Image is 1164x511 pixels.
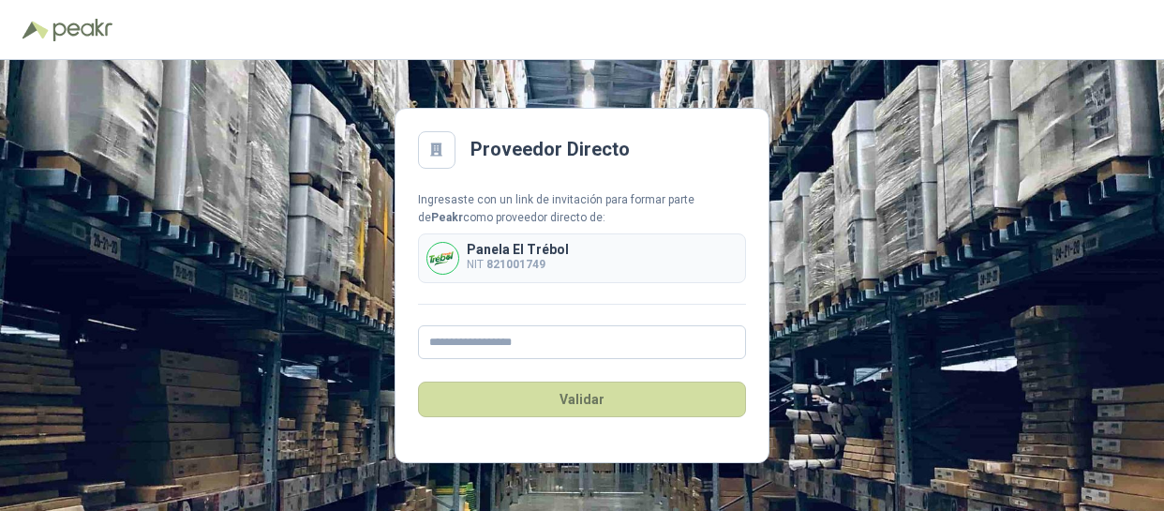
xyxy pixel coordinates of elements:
img: Company Logo [427,243,458,274]
p: NIT [467,256,569,274]
div: Ingresaste con un link de invitación para formar parte de como proveedor directo de: [418,191,746,227]
img: Peakr [52,19,112,41]
img: Logo [22,21,49,39]
p: Panela El Trébol [467,243,569,256]
b: 821001749 [486,258,545,271]
b: Peakr [431,211,463,224]
h2: Proveedor Directo [470,135,630,164]
button: Validar [418,382,746,417]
